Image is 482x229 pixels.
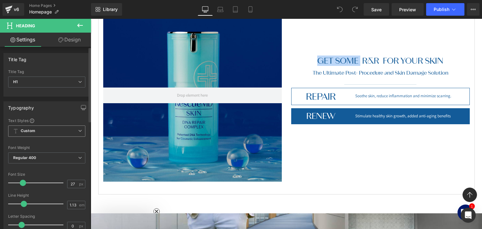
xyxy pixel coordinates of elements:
[79,224,84,228] span: px
[29,3,91,8] a: Home Pages
[3,3,24,16] a: v6
[392,3,424,16] a: Preview
[13,5,20,13] div: v6
[198,3,213,16] a: Desktop
[222,51,358,57] span: The Ultimate Post- Procedure and Skin Damage Solution
[265,94,360,100] font: Stimulate healthy skin growth, added anti-aging benefits
[8,172,85,177] div: Font Size
[79,203,84,207] span: em
[79,182,84,186] span: px
[8,193,85,198] div: Line Height
[8,53,27,62] div: Title Tag
[426,3,464,16] button: Publish
[371,6,382,13] span: Save
[8,70,85,74] div: Title Tag
[29,9,52,14] span: Homepage
[16,23,35,28] span: Heading
[265,74,361,80] font: Soothe skin, reduce inflammation and minimize scarring.
[8,102,34,110] div: Typography
[103,7,118,12] span: Library
[243,3,258,16] a: Mobile
[201,37,379,47] h1: GET SOME R&R FOR YOUR SKIN
[13,79,18,84] b: H1
[21,128,35,134] b: Custom
[91,3,122,16] a: New Library
[467,3,479,16] button: More
[8,118,85,123] div: Text Styles
[205,93,255,102] h1: RENEW
[47,33,92,47] a: Design
[399,6,416,13] span: Preview
[228,3,243,16] a: Tablet
[434,7,449,12] span: Publish
[8,214,85,219] div: Letter Spacing
[461,208,476,223] div: Open Intercom Messenger
[206,72,255,83] h1: REPAIR
[349,3,361,16] button: Redo
[213,3,228,16] a: Laptop
[334,3,346,16] button: Undo
[8,146,85,150] div: Font Weight
[13,155,36,160] b: Regular 400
